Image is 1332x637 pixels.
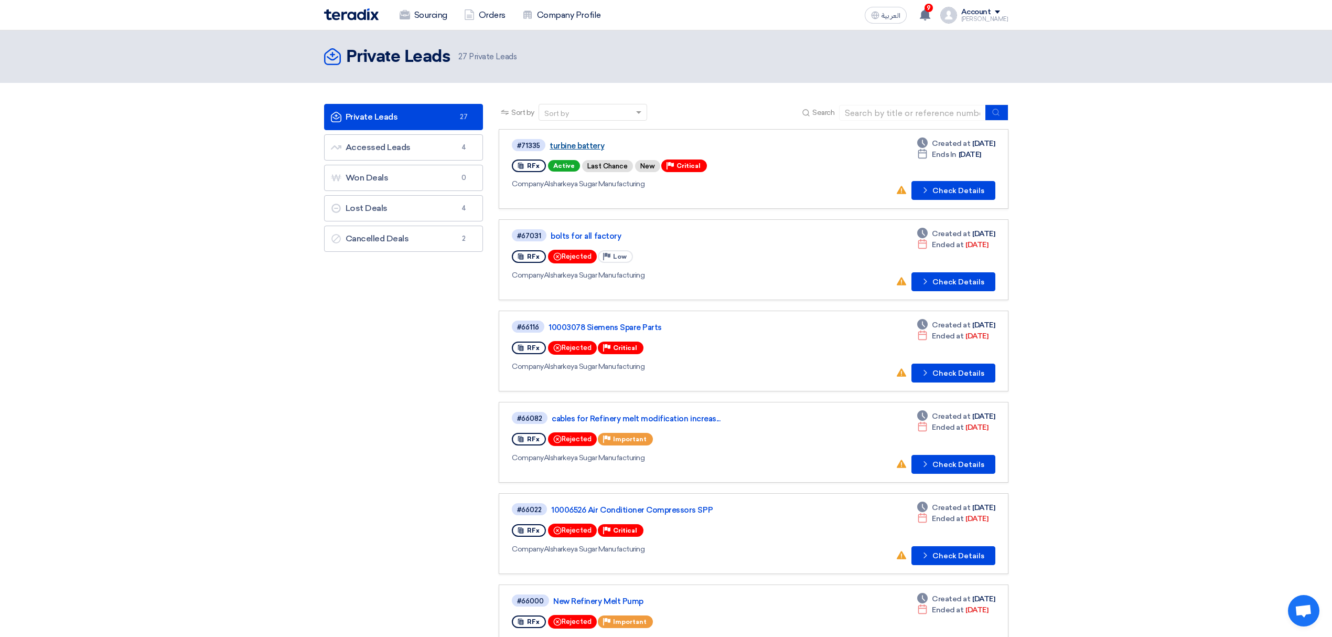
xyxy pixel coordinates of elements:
[917,320,995,331] div: [DATE]
[635,160,660,172] div: New
[517,506,542,513] div: #66022
[458,51,517,63] span: Private Leads
[551,505,813,515] a: 10006526 Air Conditioner Compressors SPP
[512,452,816,463] div: Alsharkeya Sugar Manufacturing
[917,228,995,239] div: [DATE]
[932,239,963,250] span: Ended at
[346,47,450,68] h2: Private Leads
[391,4,456,27] a: Sourcing
[517,232,541,239] div: #67031
[917,138,995,149] div: [DATE]
[917,502,995,513] div: [DATE]
[512,178,814,189] div: Alsharkeya Sugar Manufacturing
[548,250,597,263] div: Rejected
[1288,595,1319,627] div: Open chat
[457,173,470,183] span: 0
[882,12,900,19] span: العربية
[613,436,647,443] span: Important
[514,4,609,27] a: Company Profile
[676,162,701,169] span: Critical
[925,4,933,12] span: 9
[932,149,957,160] span: Ends In
[917,422,988,433] div: [DATE]
[512,453,544,462] span: Company
[932,320,970,331] span: Created at
[458,52,467,61] span: 27
[511,107,534,118] span: Sort by
[324,8,379,20] img: Teradix logo
[527,436,540,443] span: RFx
[932,513,963,524] span: Ended at
[553,597,815,606] a: New Refinery Melt Pump
[550,141,812,151] a: turbine battery
[917,604,988,615] div: [DATE]
[457,112,470,122] span: 27
[940,7,957,24] img: profile_test.png
[457,203,470,214] span: 4
[917,149,981,160] div: [DATE]
[527,162,540,169] span: RFx
[551,231,813,241] a: bolts for all factory
[456,4,514,27] a: Orders
[932,138,970,149] span: Created at
[932,331,963,342] span: Ended at
[961,16,1008,22] div: [PERSON_NAME]
[932,228,970,239] span: Created at
[512,179,544,188] span: Company
[917,331,988,342] div: [DATE]
[917,513,988,524] div: [DATE]
[917,239,988,250] div: [DATE]
[549,323,811,332] a: 10003078 Siemens Spare Parts
[932,593,970,604] span: Created at
[324,165,484,191] a: Won Deals0
[512,545,544,554] span: Company
[839,105,986,121] input: Search by title or reference number
[527,527,540,534] span: RFx
[324,195,484,221] a: Lost Deals4
[512,544,815,555] div: Alsharkeya Sugar Manufacturing
[552,414,814,423] a: cables for Refinery melt modification increas...
[548,432,597,446] div: Rejected
[512,361,813,372] div: Alsharkeya Sugar Manufacturing
[527,253,540,260] span: RFx
[911,364,995,383] button: Check Details
[517,142,540,149] div: #71335
[932,411,970,422] span: Created at
[911,455,995,474] button: Check Details
[613,527,637,534] span: Critical
[512,362,544,371] span: Company
[457,142,470,153] span: 4
[917,593,995,604] div: [DATE]
[517,415,542,422] div: #66082
[911,181,995,200] button: Check Details
[932,502,970,513] span: Created at
[961,8,991,17] div: Account
[324,134,484,161] a: Accessed Leads4
[865,7,907,24] button: العربية
[512,270,815,281] div: Alsharkeya Sugar Manufacturing
[932,422,963,433] span: Ended at
[613,618,647,625] span: Important
[527,344,540,352] span: RFx
[613,344,637,352] span: Critical
[548,160,580,172] span: Active
[512,271,544,280] span: Company
[911,272,995,291] button: Check Details
[548,341,597,355] div: Rejected
[517,598,544,604] div: #66000
[582,160,633,172] div: Last Chance
[517,324,539,331] div: #66116
[457,233,470,244] span: 2
[917,411,995,422] div: [DATE]
[613,253,627,260] span: Low
[324,104,484,130] a: Private Leads27
[548,524,597,537] div: Rejected
[544,108,569,119] div: Sort by
[932,604,963,615] span: Ended at
[324,226,484,252] a: Cancelled Deals2
[812,107,834,118] span: Search
[911,546,995,565] button: Check Details
[527,618,540,625] span: RFx
[548,615,597,629] div: Rejected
